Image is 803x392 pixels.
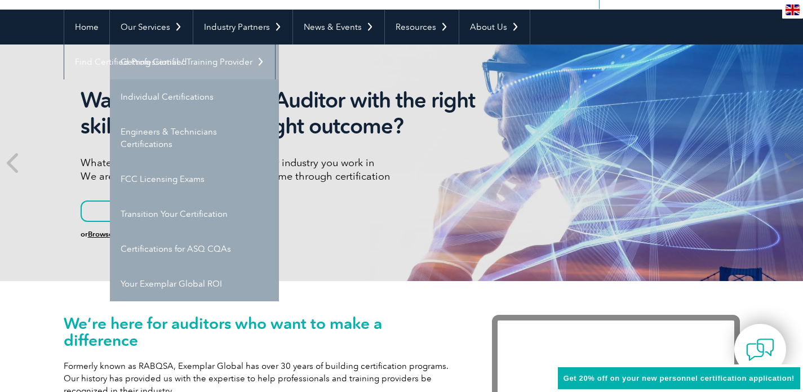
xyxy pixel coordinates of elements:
a: News & Events [293,10,384,44]
a: Certifications for ASQ CQAs [110,231,279,266]
a: About Us [459,10,530,44]
a: Industry Partners [193,10,292,44]
a: FCC Licensing Exams [110,162,279,197]
a: Transition Your Certification [110,197,279,231]
a: Browse All Certifications [88,230,168,238]
p: Whatever language you speak or whatever industry you work in We are here to support your desired ... [81,156,503,183]
a: Home [64,10,109,44]
span: Get 20% off on your new personnel certification application! [564,374,795,382]
a: Your Exemplar Global ROI [110,266,279,301]
a: Engineers & Technicians Certifications [110,114,279,162]
a: Resources [385,10,459,44]
h1: We’re here for auditors who want to make a difference [64,315,458,349]
h6: or [81,230,503,238]
a: Find Certified Professional / Training Provider [64,44,275,79]
img: en [786,5,800,15]
h2: Want to be the right Auditor with the right skills to deliver the right outcome? [81,87,503,139]
a: Our Services [110,10,193,44]
a: Learn More [81,201,198,222]
img: contact-chat.png [746,336,774,364]
a: Individual Certifications [110,79,279,114]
